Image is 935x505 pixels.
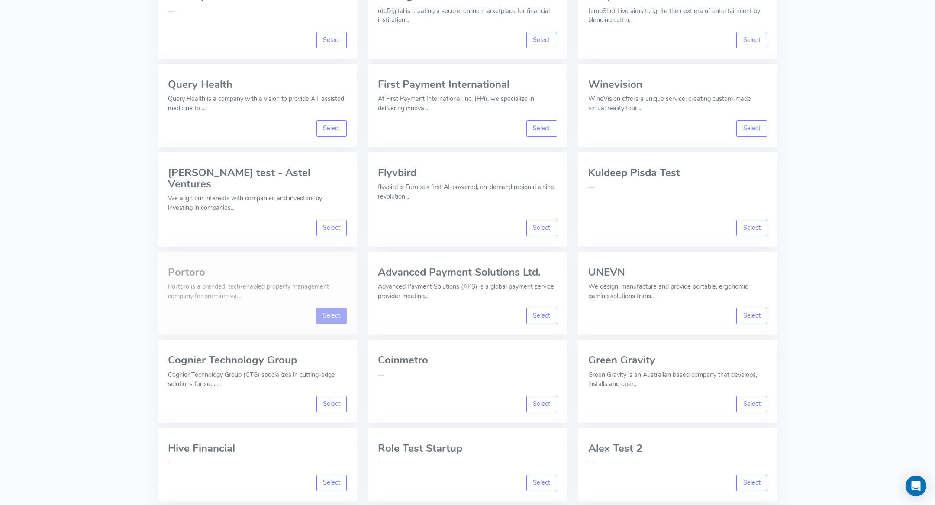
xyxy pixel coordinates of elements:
[316,475,347,491] a: Select
[168,458,347,468] p: —
[378,79,557,90] h3: First Payment International
[378,282,557,301] p: Advanced Payment Solutions (APS) is a global payment service provider meeting...
[378,458,557,468] p: —
[526,220,557,236] a: Select
[316,220,347,236] a: Select
[906,476,926,496] div: Open Intercom Messenger
[588,370,767,389] p: Green Gravity is an Australian based company that develops, installs and oper...
[378,167,557,178] h3: Flyvbird
[736,32,767,48] a: Select
[526,308,557,324] a: Select
[378,370,557,380] p: —
[378,354,557,366] h3: Coinmetro
[168,267,347,278] h3: Portoro
[168,6,347,16] p: —
[588,443,767,454] h3: Alex Test 2
[526,32,557,48] a: Select
[168,282,347,301] p: Portoro is a branded, tech-enabled property management company for premium va...
[316,308,347,324] a: Select
[526,396,557,412] a: Select
[378,94,557,113] p: At First Payment International Inc. (FPi), we specialize in delivering innova...
[168,79,347,90] h3: Query Health
[168,167,347,190] h3: [PERSON_NAME] test - Astel Ventures
[526,120,557,137] a: Select
[736,220,767,236] a: Select
[588,458,767,468] p: —
[588,79,767,90] h3: Winevision
[168,370,347,389] p: Cognier Technology Group (CTG) specializes in cutting-edge solutions for secu...
[168,94,347,113] p: Query Health is a company with a vision to provide A.I. assisted medicine to ...
[736,120,767,137] a: Select
[316,396,347,412] a: Select
[378,443,557,454] h3: Role Test Startup
[168,354,347,366] h3: Cognier Technology Group
[378,267,557,278] h3: Advanced Payment Solutions Ltd.
[736,396,767,412] a: Select
[526,475,557,491] a: Select
[168,443,347,454] h3: Hive Financial
[316,32,347,48] a: Select
[588,167,767,178] h3: Kuldeep Pisda Test
[588,94,767,113] p: WineVision offers a unique service: creating custom-made virtual reality tour...
[736,475,767,491] a: Select
[588,267,767,278] h3: UNEVN
[588,282,767,301] p: We design, manufacture and provide portable, ergonomic gaming solutions trans...
[378,6,557,25] p: otcDigital is creating a secure, online marketplace for financial institution...
[588,183,767,192] p: —
[588,6,767,25] p: JumpShot Live aims to ignite the next era of entertainment by blending cuttin...
[588,354,767,366] h3: Green Gravity
[378,183,557,201] p: flyvbird is Europe’s first AI-powered, on-demand regional airline, revolution...
[168,194,347,212] p: We align our interests with companies and investors by investing in companies...
[316,120,347,137] a: Select
[736,308,767,324] a: Select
